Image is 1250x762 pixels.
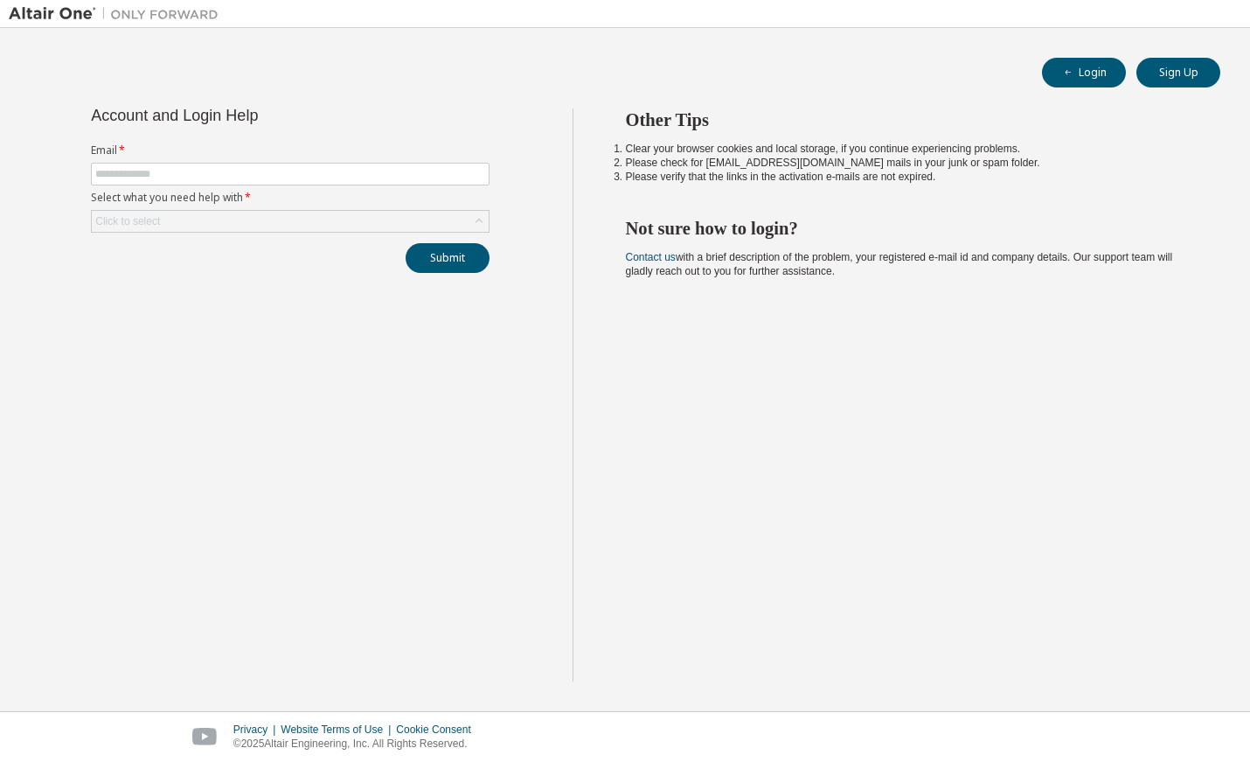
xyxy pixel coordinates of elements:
h2: Not sure how to login? [626,217,1190,240]
span: with a brief description of the problem, your registered e-mail id and company details. Our suppo... [626,251,1173,277]
li: Clear your browser cookies and local storage, if you continue experiencing problems. [626,142,1190,156]
div: Cookie Consent [396,723,481,737]
div: Website Terms of Use [281,723,396,737]
button: Submit [406,243,490,273]
button: Sign Up [1136,58,1220,87]
h2: Other Tips [626,108,1190,131]
img: youtube.svg [192,728,218,746]
div: Account and Login Help [91,108,410,122]
p: © 2025 Altair Engineering, Inc. All Rights Reserved. [233,737,482,752]
li: Please verify that the links in the activation e-mails are not expired. [626,170,1190,184]
div: Click to select [92,211,489,232]
button: Login [1042,58,1126,87]
img: Altair One [9,5,227,23]
a: Contact us [626,251,676,263]
div: Click to select [95,214,160,228]
label: Select what you need help with [91,191,490,205]
li: Please check for [EMAIL_ADDRESS][DOMAIN_NAME] mails in your junk or spam folder. [626,156,1190,170]
label: Email [91,143,490,157]
div: Privacy [233,723,281,737]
